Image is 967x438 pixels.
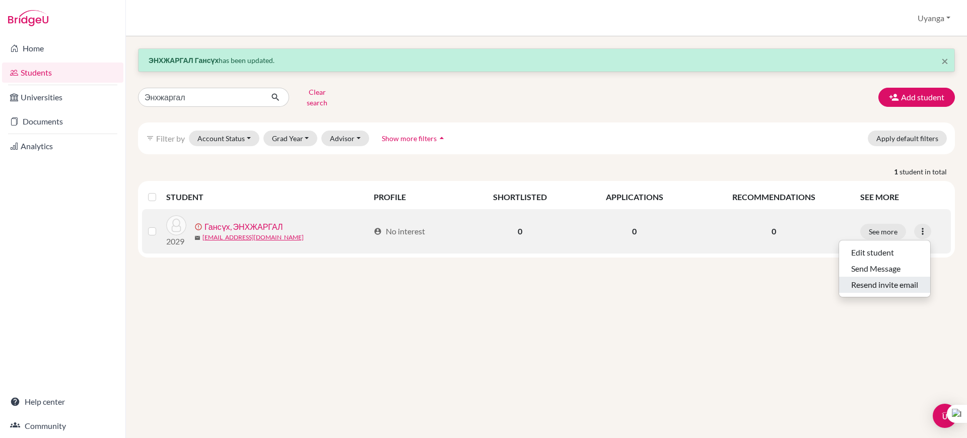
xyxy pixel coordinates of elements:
th: RECOMMENDATIONS [694,185,854,209]
button: Send Message [839,261,930,277]
th: PROFILE [368,185,464,209]
span: student in total [900,166,955,177]
i: filter_list [146,134,154,142]
a: Home [2,38,123,58]
a: Students [2,62,123,83]
a: Analytics [2,136,123,156]
span: account_circle [374,227,382,235]
span: Show more filters [382,134,437,143]
div: No interest [374,225,425,237]
button: Resend invite email [839,277,930,293]
button: Uyanga [913,9,955,28]
a: Help center [2,392,123,412]
button: Apply default filters [868,131,947,146]
span: Filter by [156,134,185,143]
button: Edit student [839,244,930,261]
span: mail [194,235,200,241]
button: Grad Year [263,131,318,146]
a: Documents [2,111,123,132]
p: 0 [700,225,848,237]
img: Bridge-U [8,10,48,26]
a: Universities [2,87,123,107]
button: Account Status [189,131,259,146]
button: See more [860,224,906,239]
div: Open Intercom Messenger [933,404,957,428]
strong: 1 [894,166,900,177]
p: 2029 [166,235,186,247]
img: Гансүх, ЭНХЖАРГАЛ [166,215,186,235]
button: Show more filtersarrow_drop_up [373,131,455,146]
th: SEE MORE [854,185,951,209]
th: APPLICATIONS [576,185,693,209]
strong: ЭНХЖАРГАЛ Гансүх [149,56,219,65]
span: × [941,53,948,68]
i: arrow_drop_up [437,133,447,143]
input: Find student by name... [138,88,263,107]
button: Close [941,55,948,67]
a: Community [2,416,123,436]
button: Advisor [321,131,369,146]
th: SHORTLISTED [464,185,576,209]
td: 0 [464,209,576,254]
button: Add student [878,88,955,107]
a: Гансүх, ЭНХЖАРГАЛ [204,221,283,233]
p: has been updated. [149,55,944,66]
button: Clear search [289,84,345,110]
span: error_outline [194,223,204,231]
td: 0 [576,209,693,254]
a: [EMAIL_ADDRESS][DOMAIN_NAME] [202,233,304,242]
th: STUDENT [166,185,368,209]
